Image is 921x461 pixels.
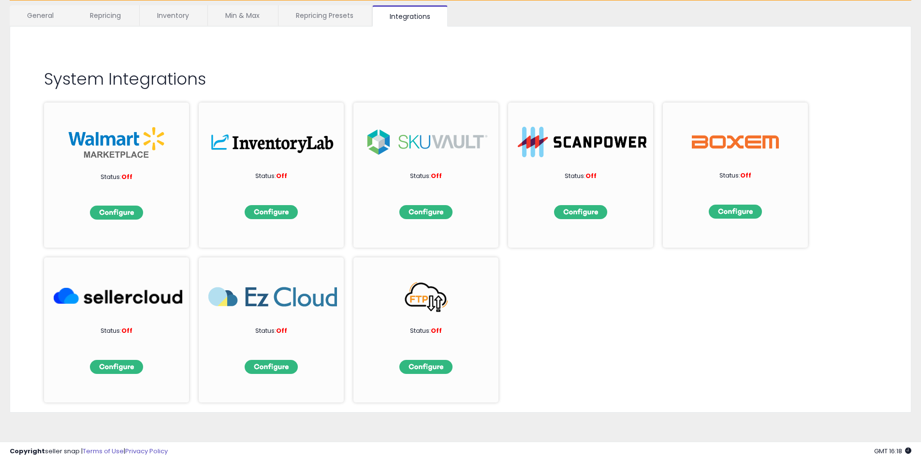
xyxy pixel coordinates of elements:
[431,326,442,335] span: Off
[223,327,320,336] p: Status:
[90,360,143,374] img: configbtn.png
[140,5,206,26] a: Inventory
[363,127,492,157] img: sku.png
[687,171,784,180] p: Status:
[68,327,165,336] p: Status:
[874,446,911,456] span: 2025-09-6 16:18 GMT
[692,127,779,157] img: Boxem Logo
[276,326,287,335] span: Off
[208,282,337,312] img: EzCloud_266x63.png
[68,173,165,182] p: Status:
[208,5,277,26] a: Min & Max
[554,205,607,219] img: configbtn.png
[399,205,453,219] img: configbtn.png
[121,326,132,335] span: Off
[121,172,132,181] span: Off
[431,171,442,180] span: Off
[54,282,182,312] img: SellerCloud_266x63.png
[10,447,168,456] div: seller snap | |
[740,171,751,180] span: Off
[90,206,143,220] img: configbtn.png
[363,282,492,312] img: FTP_266x63.png
[709,205,762,219] img: configbtn.png
[372,5,448,27] a: Integrations
[44,70,877,88] h2: System Integrations
[278,5,371,26] a: Repricing Presets
[223,172,320,181] p: Status:
[68,127,165,158] img: walmart_int.png
[245,360,298,374] img: configbtn.png
[10,5,72,26] a: General
[245,205,298,219] img: configbtn.png
[378,172,474,181] p: Status:
[532,172,629,181] p: Status:
[73,5,138,26] a: Repricing
[518,127,646,157] img: ScanPower-logo.png
[399,360,453,374] img: configbtn.png
[585,171,597,180] span: Off
[208,127,337,157] img: inv.png
[83,446,124,456] a: Terms of Use
[378,327,474,336] p: Status:
[276,171,287,180] span: Off
[10,446,45,456] strong: Copyright
[125,446,168,456] a: Privacy Policy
